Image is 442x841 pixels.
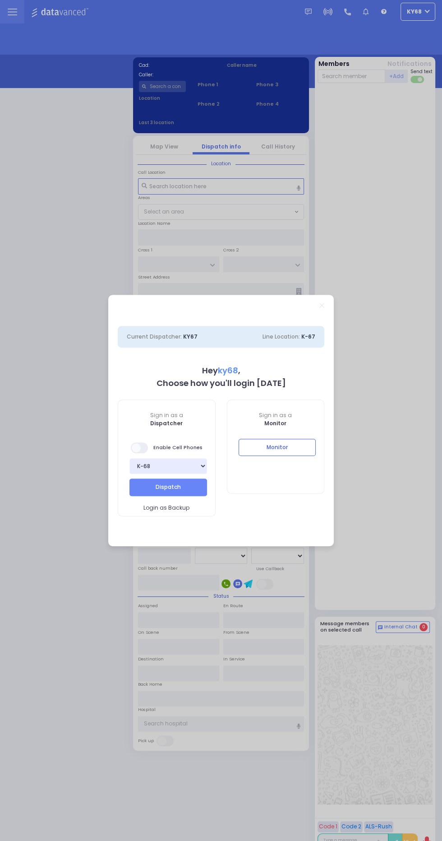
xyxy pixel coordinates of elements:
b: Monitor [264,419,286,427]
b: Hey , [202,365,240,376]
b: Dispatcher [150,419,183,427]
span: ky68 [218,365,238,376]
span: Login as Backup [143,504,189,512]
span: Line Location: [262,333,300,340]
span: KY67 [183,333,198,340]
a: Close [319,303,324,308]
span: Current Dispatcher: [127,333,182,340]
span: Enable Cell Phones [131,441,203,454]
span: Sign in as a [227,411,324,419]
button: Monitor [239,439,316,456]
span: K-67 [301,333,315,340]
span: Sign in as a [118,411,215,419]
b: Choose how you'll login [DATE] [157,377,286,389]
button: Dispatch [129,479,207,496]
